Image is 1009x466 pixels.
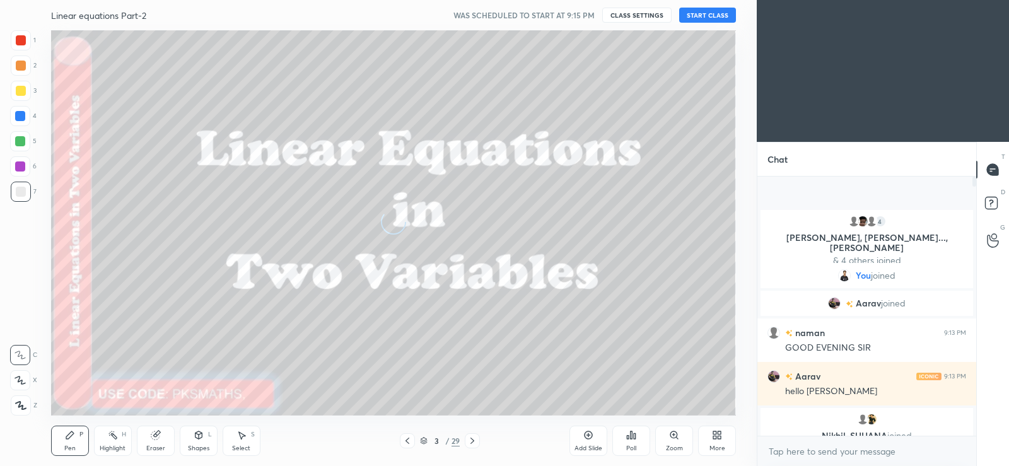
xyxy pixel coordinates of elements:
[757,207,976,436] div: grid
[452,435,460,446] div: 29
[1001,187,1005,197] p: D
[846,301,853,308] img: no-rating-badge.077c3623.svg
[785,342,966,354] div: GOOD EVENING SIR
[865,215,878,228] img: default.png
[11,30,36,50] div: 1
[828,297,841,310] img: 71958bc23df3477a82d9c91027a2e225.jpg
[10,370,37,390] div: X
[768,255,965,265] p: & 4 others joined
[767,327,780,339] img: default.png
[122,431,126,438] div: H
[10,156,37,177] div: 6
[793,370,820,383] h6: Aarav
[856,298,881,308] span: Aarav
[79,431,83,438] div: P
[626,445,636,451] div: Poll
[10,345,37,365] div: C
[445,437,449,445] div: /
[679,8,736,23] button: START CLASS
[887,429,912,441] span: joined
[757,143,798,176] p: Chat
[768,431,965,441] p: Nikhil, SUHANA
[10,131,37,151] div: 5
[146,445,165,451] div: Eraser
[1001,152,1005,161] p: T
[767,370,780,383] img: 71958bc23df3477a82d9c91027a2e225.jpg
[602,8,672,23] button: CLASS SETTINGS
[916,373,942,380] img: iconic-light.a09c19a4.png
[1000,223,1005,232] p: G
[785,373,793,380] img: no-rating-badge.077c3623.svg
[64,445,76,451] div: Pen
[838,269,851,282] img: 144b345530af4266b4014317b2bf6637.jpg
[51,9,146,21] h4: Linear equations Part-2
[768,233,965,253] p: [PERSON_NAME], [PERSON_NAME]..., [PERSON_NAME]
[874,215,887,228] div: 4
[232,445,250,451] div: Select
[848,215,860,228] img: default.png
[430,437,443,445] div: 3
[793,326,825,339] h6: naman
[100,445,125,451] div: Highlight
[11,182,37,202] div: 7
[574,445,602,451] div: Add Slide
[881,298,906,308] span: joined
[871,271,895,281] span: joined
[785,330,793,337] img: no-rating-badge.077c3623.svg
[865,413,878,426] img: eb6718ff739240f68fd16de6f07353e2.jpg
[709,445,725,451] div: More
[856,271,871,281] span: You
[785,385,966,398] div: hello [PERSON_NAME]
[856,413,869,426] img: default.png
[453,9,595,21] h5: WAS SCHEDULED TO START AT 9:15 PM
[944,329,966,337] div: 9:13 PM
[251,431,255,438] div: S
[11,81,37,101] div: 3
[944,373,966,380] div: 9:13 PM
[10,106,37,126] div: 4
[188,445,209,451] div: Shapes
[666,445,683,451] div: Zoom
[11,55,37,76] div: 2
[208,431,212,438] div: L
[856,215,869,228] img: 39514d1e9c044b7eaa58f338865f3ff3.png
[11,395,37,416] div: Z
